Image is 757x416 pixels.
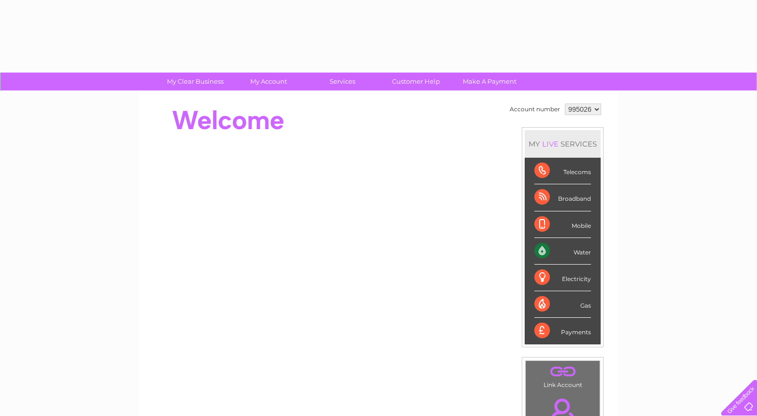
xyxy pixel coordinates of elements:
a: Customer Help [376,73,456,90]
div: Gas [534,291,591,318]
div: Broadband [534,184,591,211]
a: Services [303,73,382,90]
div: Payments [534,318,591,344]
div: MY SERVICES [525,130,601,158]
a: Make A Payment [450,73,530,90]
div: LIVE [540,139,560,149]
a: My Clear Business [155,73,235,90]
a: My Account [229,73,309,90]
div: Mobile [534,211,591,238]
div: Electricity [534,265,591,291]
div: Telecoms [534,158,591,184]
td: Link Account [525,360,600,391]
div: Water [534,238,591,265]
td: Account number [507,101,562,118]
a: . [528,363,597,380]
